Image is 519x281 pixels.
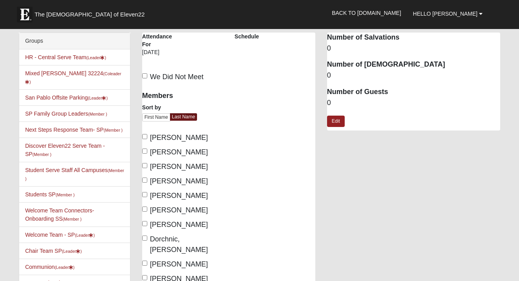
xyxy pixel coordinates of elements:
[150,177,208,185] span: [PERSON_NAME]
[150,221,208,228] span: [PERSON_NAME]
[150,235,208,254] span: Dorchnic, [PERSON_NAME]
[327,44,500,54] dd: 0
[142,113,170,121] a: First Name
[25,232,95,238] a: Welcome Team - SP(Leader)
[62,249,82,254] small: (Leader )
[142,236,147,241] input: Dorchnic, [PERSON_NAME]
[25,167,124,181] a: Student Serve Staff All Campuses(Member )
[142,163,147,168] input: [PERSON_NAME]
[150,134,208,141] span: [PERSON_NAME]
[25,54,106,60] a: HR - Central Serve Team(Leader)
[33,152,51,157] small: (Member )
[55,265,75,270] small: (Leader )
[170,113,197,121] a: Last Name
[25,168,124,181] small: (Member )
[88,112,107,116] small: (Member )
[25,207,94,222] a: Welcome Team Connectors- Onboarding SS(Member )
[142,192,147,197] input: [PERSON_NAME]
[142,73,147,78] input: We Did Not Meet
[150,163,208,170] span: [PERSON_NAME]
[327,87,500,97] dt: Number of Guests
[13,3,170,22] a: The [DEMOGRAPHIC_DATA] of Eleven22
[142,48,177,62] div: [DATE]
[327,33,500,43] dt: Number of Salvations
[142,207,147,212] input: [PERSON_NAME]
[407,4,488,24] a: Hello [PERSON_NAME]
[25,70,121,85] a: Mixed [PERSON_NAME] 32224(Coleader)
[150,206,208,214] span: [PERSON_NAME]
[25,111,107,117] a: SP Family Group Leaders(Member )
[150,73,204,81] span: We Did Not Meet
[413,11,477,17] span: Hello [PERSON_NAME]
[56,192,74,197] small: (Member )
[150,192,208,199] span: [PERSON_NAME]
[34,11,145,18] span: The [DEMOGRAPHIC_DATA] of Eleven22
[150,260,208,268] span: [PERSON_NAME]
[142,33,177,48] label: Attendance For
[104,128,123,132] small: (Member )
[142,221,147,226] input: [PERSON_NAME]
[25,127,123,133] a: Next Steps Response Team- SP(Member )
[25,264,74,270] a: Communion(Leader)
[142,261,147,266] input: [PERSON_NAME]
[327,71,500,81] dd: 0
[25,248,82,254] a: Chair Team SP(Leader)
[75,233,95,237] small: (Leader )
[142,103,161,111] label: Sort by
[142,149,147,154] input: [PERSON_NAME]
[326,3,407,23] a: Back to [DOMAIN_NAME]
[25,143,105,157] a: Discover Eleven22 Serve Team - SP(Member )
[88,96,108,100] small: (Leader )
[86,55,106,60] small: (Leader )
[17,7,33,22] img: Eleven22 logo
[235,33,259,40] label: Schedule
[142,134,147,139] input: [PERSON_NAME]
[25,191,74,198] a: Students SP(Member )
[150,148,208,156] span: [PERSON_NAME]
[327,60,500,70] dt: Number of [DEMOGRAPHIC_DATA]
[142,92,223,100] h4: Members
[19,33,130,49] div: Groups
[327,98,500,108] dd: 0
[327,116,345,127] a: Edit
[142,178,147,183] input: [PERSON_NAME]
[63,217,81,221] small: (Member )
[25,94,108,101] a: San Pablo Offsite Parking(Leader)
